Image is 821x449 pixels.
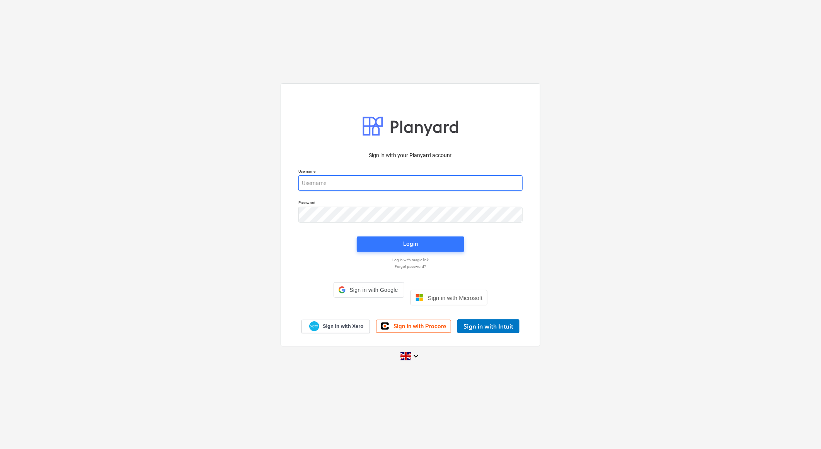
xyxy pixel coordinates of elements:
button: Login [357,236,464,252]
a: Sign in with Procore [376,320,451,333]
a: Forgot password? [295,264,526,269]
span: Sign in with Xero [323,323,363,330]
span: Sign in with Procore [393,323,446,330]
img: Microsoft logo [416,294,423,302]
div: Sign in with Google [334,282,404,298]
span: Sign in with Microsoft [428,295,483,301]
div: Login [403,239,418,249]
iframe: Sign in with Google Button [330,297,408,314]
input: Username [298,175,523,191]
p: Sign in with your Planyard account [298,151,523,159]
span: Sign in with Google [349,287,399,293]
img: Xero logo [309,321,319,332]
i: keyboard_arrow_down [411,351,421,361]
p: Username [298,169,523,175]
p: Password [298,200,523,207]
a: Sign in with Xero [301,320,370,333]
a: Log in with magic link [295,257,526,262]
